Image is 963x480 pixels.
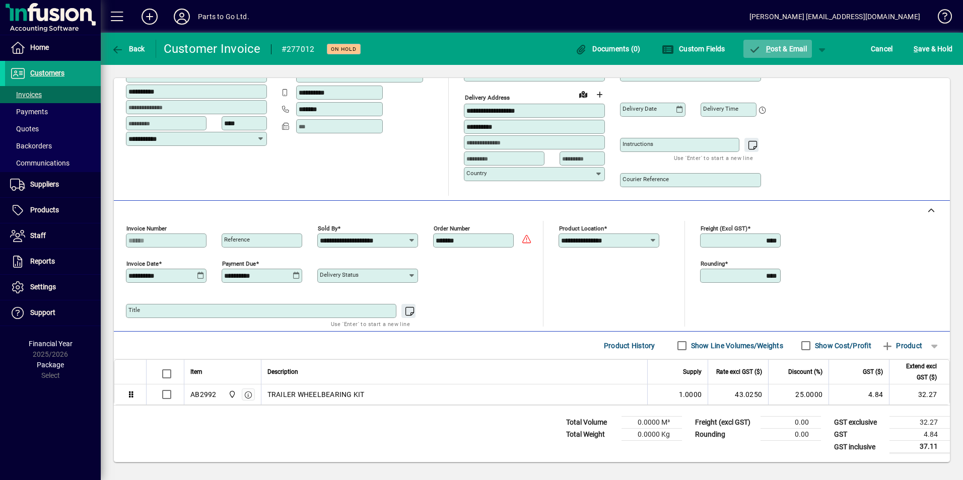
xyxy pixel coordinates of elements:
[190,366,202,377] span: Item
[561,417,622,429] td: Total Volume
[166,8,198,26] button: Profile
[575,45,641,53] span: Documents (0)
[766,45,771,53] span: P
[896,361,937,383] span: Extend excl GST ($)
[674,152,753,164] mat-hint: Use 'Enter' to start a new line
[318,225,337,232] mat-label: Sold by
[30,308,55,316] span: Support
[573,40,643,58] button: Documents (0)
[876,337,927,355] button: Product
[703,105,738,112] mat-label: Delivery time
[282,41,315,57] div: #277012
[10,142,52,150] span: Backorders
[30,283,56,291] span: Settings
[5,198,101,223] a: Products
[761,429,821,441] td: 0.00
[871,41,893,57] span: Cancel
[226,389,237,400] span: DAE - Bulk Store
[889,417,950,429] td: 32.27
[267,366,298,377] span: Description
[559,225,604,232] mat-label: Product location
[10,91,42,99] span: Invoices
[701,260,725,267] mat-label: Rounding
[109,40,148,58] button: Back
[889,429,950,441] td: 4.84
[29,340,73,348] span: Financial Year
[623,105,657,112] mat-label: Delivery date
[714,389,762,399] div: 43.0250
[689,341,783,351] label: Show Line Volumes/Weights
[591,87,607,103] button: Choose address
[683,366,702,377] span: Supply
[622,429,682,441] td: 0.0000 Kg
[30,231,46,239] span: Staff
[5,103,101,120] a: Payments
[662,45,725,53] span: Custom Fields
[133,8,166,26] button: Add
[190,389,217,399] div: AB2992
[10,125,39,133] span: Quotes
[5,35,101,60] a: Home
[701,225,747,232] mat-label: Freight (excl GST)
[889,384,949,405] td: 32.27
[623,176,669,183] mat-label: Courier Reference
[889,441,950,453] td: 37.11
[690,417,761,429] td: Freight (excl GST)
[829,429,889,441] td: GST
[5,120,101,137] a: Quotes
[30,180,59,188] span: Suppliers
[743,40,812,58] button: Post & Email
[575,86,591,102] a: View on map
[30,257,55,265] span: Reports
[30,43,49,51] span: Home
[126,225,167,232] mat-label: Invoice number
[37,361,64,369] span: Package
[749,9,920,25] div: [PERSON_NAME] [EMAIL_ADDRESS][DOMAIN_NAME]
[914,41,952,57] span: ave & Hold
[30,206,59,214] span: Products
[604,338,655,354] span: Product History
[10,108,48,116] span: Payments
[5,137,101,154] a: Backorders
[930,2,950,35] a: Knowledge Base
[101,40,156,58] app-page-header-button: Back
[434,225,470,232] mat-label: Order number
[5,249,101,274] a: Reports
[679,389,702,399] span: 1.0000
[5,154,101,172] a: Communications
[768,384,829,405] td: 25.0000
[600,337,659,355] button: Product History
[863,366,883,377] span: GST ($)
[623,140,653,147] mat-label: Instructions
[788,366,822,377] span: Discount (%)
[829,384,889,405] td: 4.84
[10,159,70,167] span: Communications
[690,429,761,441] td: Rounding
[829,417,889,429] td: GST exclusive
[5,275,101,300] a: Settings
[198,9,249,25] div: Parts to Go Ltd.
[224,236,250,243] mat-label: Reference
[748,45,807,53] span: ost & Email
[813,341,871,351] label: Show Cost/Profit
[5,86,101,103] a: Invoices
[331,318,410,330] mat-hint: Use 'Enter' to start a new line
[5,300,101,326] a: Support
[911,40,955,58] button: Save & Hold
[164,41,261,57] div: Customer Invoice
[829,441,889,453] td: GST inclusive
[466,170,487,177] mat-label: Country
[914,45,918,53] span: S
[659,40,728,58] button: Custom Fields
[561,429,622,441] td: Total Weight
[5,172,101,197] a: Suppliers
[761,417,821,429] td: 0.00
[222,260,256,267] mat-label: Payment due
[881,338,922,354] span: Product
[128,306,140,313] mat-label: Title
[331,46,357,52] span: On hold
[30,69,64,77] span: Customers
[622,417,682,429] td: 0.0000 M³
[111,45,145,53] span: Back
[320,271,359,278] mat-label: Delivery status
